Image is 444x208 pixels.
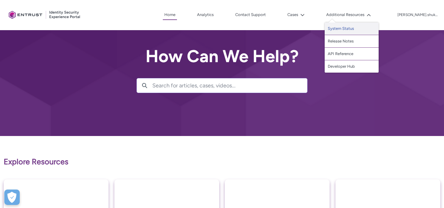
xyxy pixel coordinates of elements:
button: Cases [286,10,306,19]
h2: How Can We Help? [137,47,307,66]
p: Explore Resources [4,156,440,168]
input: Search for articles, cases, videos... [152,78,307,93]
button: Additional Resources [325,10,372,19]
a: Home [163,10,177,20]
a: API Reference, opens in new tab [325,48,379,60]
button: Search [137,78,152,93]
button: Open Preferences [4,190,20,205]
a: Developer Hub, opens in new tab [325,60,379,73]
a: System Status, opens in new tab [325,22,379,35]
a: Analytics, opens in new tab [195,10,215,19]
p: [PERSON_NAME].shukla.cep [397,13,438,17]
button: User Profile mansi.shukla.cep [397,11,438,18]
div: Cookie Preferences [4,190,20,205]
a: Release Notes, opens in new tab [325,35,379,48]
a: Contact Support [234,10,267,19]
